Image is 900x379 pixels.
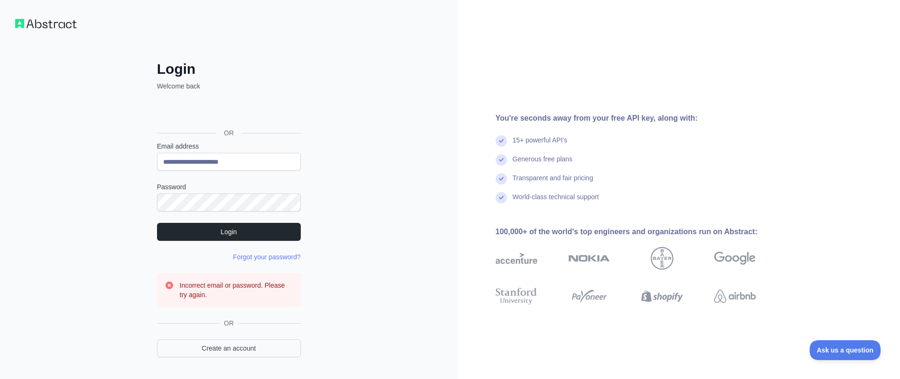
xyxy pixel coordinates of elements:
[714,247,756,270] img: google
[157,223,301,241] button: Login
[568,286,610,307] img: payoneer
[568,247,610,270] img: nokia
[714,286,756,307] img: airbnb
[157,339,301,357] a: Create an account
[496,135,507,147] img: check mark
[496,226,786,238] div: 100,000+ of the world's top engineers and organizations run on Abstract:
[513,173,594,192] div: Transparent and fair pricing
[180,281,293,300] h3: Incorrect email or password. Please try again.
[233,253,301,261] a: Forgot your password?
[220,318,237,328] span: OR
[641,286,683,307] img: shopify
[651,247,673,270] img: bayer
[513,192,599,211] div: World-class technical support
[157,141,301,151] label: Email address
[157,61,301,78] h2: Login
[216,128,241,138] span: OR
[496,154,507,166] img: check mark
[810,340,881,360] iframe: Toggle Customer Support
[152,101,304,122] iframe: Sign in with Google Button
[15,19,77,28] img: Workflow
[496,286,537,307] img: stanford university
[157,182,301,192] label: Password
[496,192,507,203] img: check mark
[496,173,507,185] img: check mark
[513,135,568,154] div: 15+ powerful API's
[496,247,537,270] img: accenture
[157,81,301,91] p: Welcome back
[496,113,786,124] div: You're seconds away from your free API key, along with:
[513,154,573,173] div: Generous free plans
